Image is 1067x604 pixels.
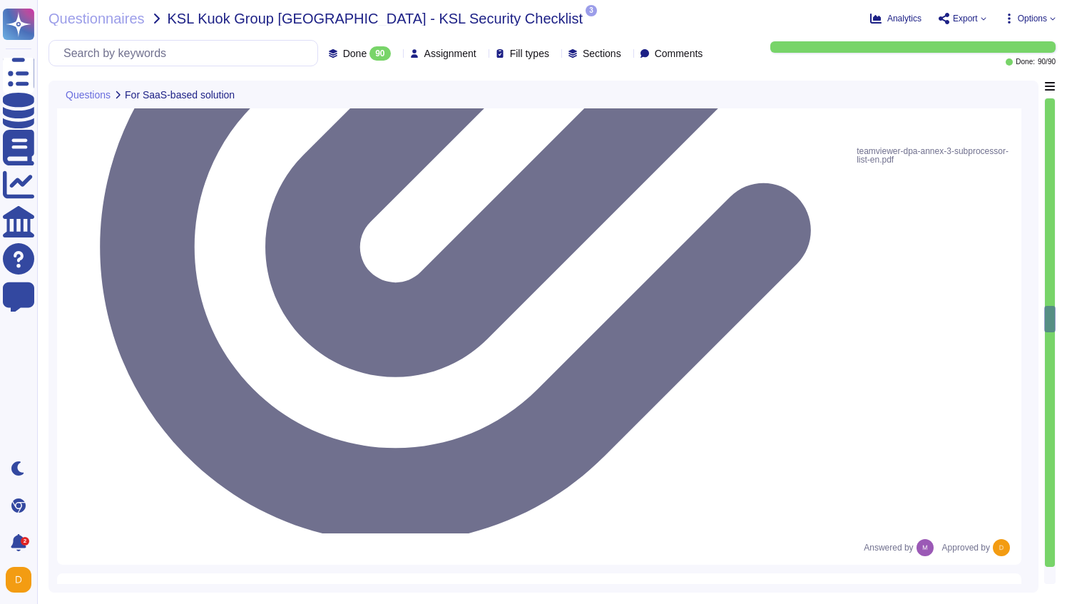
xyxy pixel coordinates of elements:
span: teamviewer-dpa-annex-3-subprocessor-list-en.pdf [857,144,1013,167]
span: Comments [655,48,703,58]
span: For SaaS-based solution [125,90,235,100]
span: 3 [586,5,597,16]
span: Done [343,48,367,58]
span: Export [953,14,978,23]
span: Analytics [887,14,921,23]
img: user [6,567,31,593]
img: user [917,539,934,556]
span: Answered by [864,543,913,552]
span: Questionnaires [48,11,145,26]
button: user [3,564,41,595]
span: Done: [1016,58,1035,66]
span: Assignment [424,48,476,58]
span: Options [1018,14,1047,23]
span: 90 / 90 [1038,58,1056,66]
span: Approved by [942,543,990,552]
input: Search by keywords [56,41,317,66]
div: 2 [21,537,29,546]
span: Fill types [510,48,549,58]
button: Analytics [870,13,921,24]
div: 90 [369,46,390,61]
span: KSL Kuok Group [GEOGRAPHIC_DATA] - KSL Security Checklist [168,11,583,26]
span: Sections [583,48,621,58]
img: user [993,539,1010,556]
span: Questions [66,90,111,100]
